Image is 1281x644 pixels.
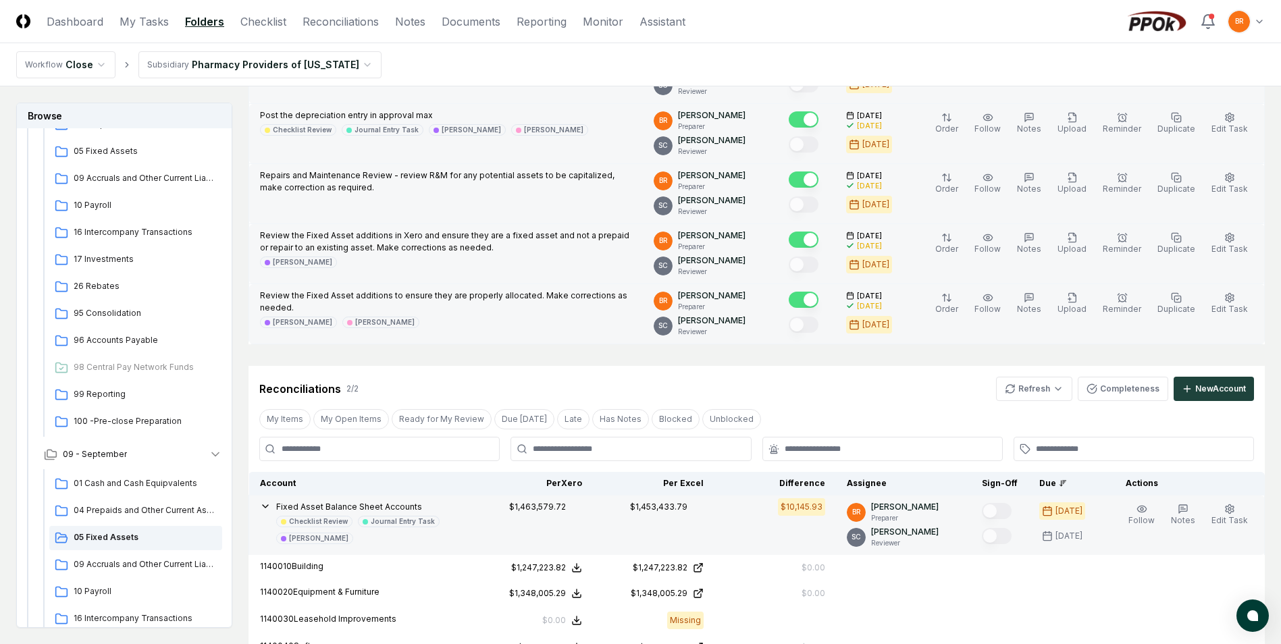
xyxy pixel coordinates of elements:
div: $1,247,223.82 [511,562,566,574]
button: Blocked [652,409,700,429]
span: 10 Payroll [74,585,217,597]
a: 16 Intercompany Transactions [49,221,222,245]
img: Logo [16,14,30,28]
button: 09 - September [33,439,233,469]
button: Notes [1014,290,1044,318]
button: Duplicate [1155,169,1198,198]
a: Checklist [240,14,286,30]
p: Reviewer [678,146,746,157]
p: [PERSON_NAME] [678,254,746,267]
div: [PERSON_NAME] [273,257,332,267]
p: [PERSON_NAME] [678,315,746,327]
div: $0.00 [802,587,825,599]
button: Order [933,169,961,198]
p: Review the Fixed Asset additions in Xero and ensure they are a fixed asset and not a prepaid or r... [260,230,632,254]
button: Edit Task [1209,290,1251,318]
span: Edit Task [1211,304,1248,314]
button: $1,247,223.82 [511,562,582,574]
p: Repairs and Maintenance Review - review R&M for any potential assets to be capitalized, make corr... [260,169,632,194]
button: NewAccount [1174,377,1254,401]
div: 2 / 2 [346,383,359,395]
span: Reminder [1103,244,1141,254]
div: $1,348,005.29 [631,587,687,599]
a: 17 Investments [49,248,222,272]
div: [DATE] [857,121,882,131]
div: Checklist Review [273,125,332,135]
span: Follow [974,124,1001,134]
span: Upload [1057,304,1087,314]
a: 05 Fixed Assets [49,140,222,164]
button: Duplicate [1155,109,1198,138]
span: Reminder [1103,184,1141,194]
span: Notes [1017,244,1041,254]
button: Edit Task [1209,109,1251,138]
span: BR [659,236,668,246]
button: Reminder [1100,169,1144,198]
span: Edit Task [1211,184,1248,194]
button: Edit Task [1209,169,1251,198]
button: Mark complete [789,257,818,273]
span: Order [935,244,958,254]
div: $1,463,579.72 [509,501,566,513]
span: [DATE] [857,171,882,181]
p: Reviewer [678,86,746,97]
div: Due [1039,477,1093,489]
button: Reminder [1100,230,1144,258]
p: 1140010 Building [260,560,461,572]
p: Review the Fixed Asset additions to ensure they are properly allocated. Make corrections as needed. [260,290,632,314]
span: 95 Consolidation [74,307,217,319]
button: Has Notes [592,409,649,429]
div: [DATE] [862,259,889,271]
div: Checklist Review [289,516,348,527]
p: Post the depreciation entry in approval max [260,109,588,122]
a: 98 Central Pay Network Funds [49,356,222,380]
div: [PERSON_NAME] [289,533,348,543]
button: $0.00 [542,614,582,626]
span: BR [659,296,668,306]
div: $1,453,433.79 [630,501,687,513]
button: Upload [1055,290,1089,318]
div: $10,145.93 [781,501,822,513]
span: [DATE] [857,291,882,301]
a: My Tasks [120,14,169,30]
a: 100 -Pre-close Preparation [49,410,222,434]
p: Preparer [871,513,939,523]
span: 01 Cash and Cash Equipvalents [74,477,217,489]
span: Notes [1017,304,1041,314]
span: SC [658,261,668,271]
a: Reconciliations [303,14,379,30]
span: Edit Task [1211,124,1248,134]
button: Ready for My Review [392,409,492,429]
p: Preparer [678,242,746,252]
a: Assistant [639,14,685,30]
button: Follow [972,109,1003,138]
div: 10 - October [33,83,233,439]
a: 10 Payroll [49,580,222,604]
span: Follow [974,184,1001,194]
p: Preparer [678,182,746,192]
span: Edit Task [1211,515,1248,525]
span: Upload [1057,124,1087,134]
div: [DATE] [857,241,882,251]
button: Follow [1126,501,1157,529]
div: [DATE] [857,181,882,191]
span: Follow [974,244,1001,254]
button: Order [933,230,961,258]
span: BR [659,176,668,186]
span: SC [658,140,668,151]
a: Documents [442,14,500,30]
a: 09 Accruals and Other Current Liabilities [49,553,222,577]
p: Preparer [678,302,746,312]
button: Refresh [996,377,1072,401]
button: Upload [1055,230,1089,258]
p: [PERSON_NAME] [678,194,746,207]
div: [DATE] [862,138,889,151]
div: Journal Entry Task [371,516,435,527]
span: 26 Rebates [74,280,217,292]
div: $0.00 [802,562,825,574]
p: Reviewer [678,327,746,337]
span: Follow [974,304,1001,314]
button: Late [557,409,590,429]
span: Notes [1017,124,1041,134]
button: BR [1227,9,1251,34]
